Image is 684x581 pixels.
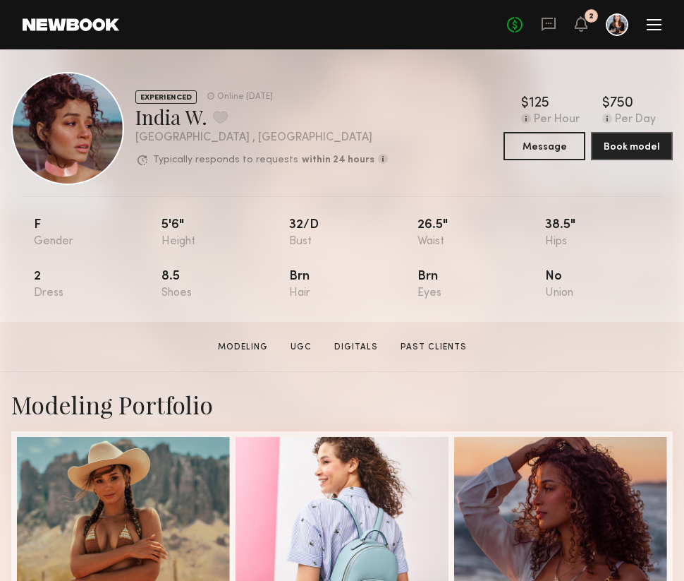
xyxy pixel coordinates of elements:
div: EXPERIENCED [135,90,197,104]
div: 8.5 [161,270,289,299]
div: Online [DATE] [217,92,273,102]
div: 5'6" [161,219,289,248]
div: $ [602,97,610,111]
a: Digitals [329,341,384,354]
a: UGC [285,341,317,354]
div: Per Day [615,114,656,126]
div: 125 [529,97,549,111]
a: Modeling [212,341,274,354]
div: 750 [610,97,633,111]
div: 32/d [289,219,417,248]
div: 26.5" [417,219,545,248]
div: 2 [34,270,161,299]
div: 38.5" [545,219,673,248]
div: Modeling Portfolio [11,389,673,420]
div: Brn [417,270,545,299]
div: India W. [135,104,388,130]
a: Past Clients [395,341,472,354]
div: 2 [589,13,594,20]
button: Book model [591,132,673,160]
div: Per Hour [534,114,580,126]
div: [GEOGRAPHIC_DATA] , [GEOGRAPHIC_DATA] [135,132,388,144]
div: No [545,270,673,299]
div: F [34,219,161,248]
p: Typically responds to requests [153,155,298,165]
button: Message [503,132,585,160]
b: within 24 hours [302,155,374,165]
div: $ [521,97,529,111]
div: Brn [289,270,417,299]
